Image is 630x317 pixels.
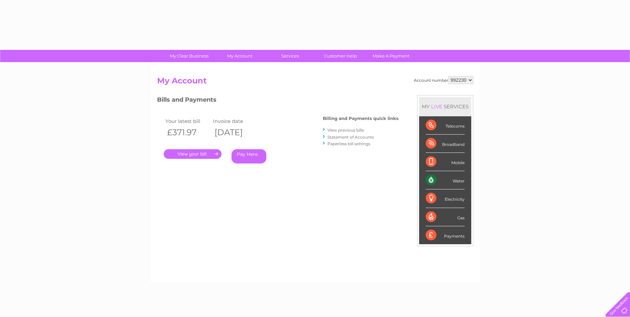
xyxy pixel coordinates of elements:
[313,50,368,62] a: Customer Help
[419,97,471,116] div: MY SERVICES
[263,50,317,62] a: Services
[426,116,465,135] div: Telecoms
[414,76,473,84] div: Account number
[327,135,374,140] a: Statement of Accounts
[426,153,465,171] div: Mobile
[164,126,212,139] th: £371.97
[364,50,418,62] a: Make A Payment
[162,50,217,62] a: My Clear Business
[426,208,465,226] div: Gas
[426,135,465,153] div: Broadband
[157,95,399,107] h3: Bills and Payments
[426,189,465,208] div: Electricity
[323,116,399,121] h4: Billing and Payments quick links
[430,103,444,110] div: LIVE
[327,141,370,146] a: Paperless bill settings
[327,128,364,133] a: View previous bills
[426,171,465,189] div: Water
[211,126,259,139] th: [DATE]
[164,117,212,126] td: Your latest bill
[426,226,465,244] div: Payments
[212,50,267,62] a: My Account
[157,76,473,89] h2: My Account
[211,117,259,126] td: Invoice date
[164,149,222,159] a: .
[231,149,266,163] a: Pay Here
